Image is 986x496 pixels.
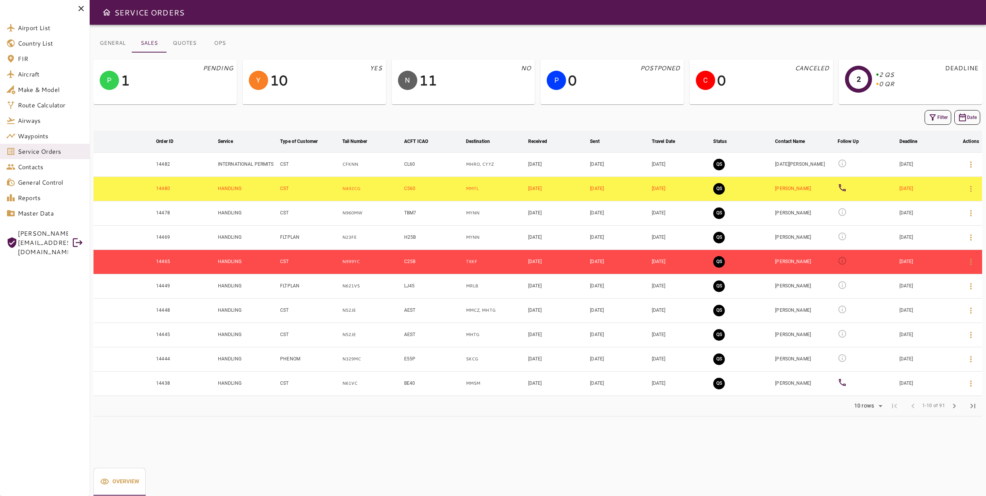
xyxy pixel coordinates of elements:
td: HANDLING [216,298,279,323]
button: Filter [925,110,951,125]
td: [DATE] [588,225,650,250]
p: N61VC [342,380,401,387]
span: FIR [18,54,83,63]
td: [DATE] [650,201,712,225]
span: Deadline [899,137,928,146]
button: Details [962,155,980,174]
p: 0 [717,70,726,91]
p: 1 [121,70,130,91]
span: Tail Number [342,137,377,146]
td: [PERSON_NAME] [773,274,836,298]
td: CST [279,152,341,177]
div: Contact Name [775,137,805,146]
td: [DATE] [527,152,589,177]
button: Details [962,180,980,198]
span: Waypoints [18,131,83,141]
div: Service [218,137,233,146]
button: Overview [93,468,146,496]
span: Travel Date [652,137,685,146]
span: Order ID [156,137,184,146]
td: HANDLING [216,347,279,371]
button: Date [954,110,980,125]
td: [DATE] [527,298,589,323]
td: HANDLING [216,323,279,347]
p: MMTL [466,185,525,192]
td: [DATE] [588,177,650,201]
p: 0 [568,70,577,91]
div: 10 rows [852,403,876,409]
p: YES [370,63,382,73]
button: Details [962,277,980,296]
span: Country List [18,39,83,48]
td: CST [279,201,341,225]
button: QUOTE SENT [713,207,725,219]
td: [DATE] [527,347,589,371]
div: Tail Number [342,137,367,146]
td: CST [279,298,341,323]
span: [PERSON_NAME][EMAIL_ADDRESS][DOMAIN_NAME] [18,229,68,256]
td: [DATE] [527,371,589,396]
span: Contacts [18,162,83,172]
span: Master Data [18,209,83,218]
button: Details [962,350,980,369]
td: [DATE] [898,225,960,250]
div: Sent [590,137,600,146]
span: Aircraft [18,70,83,79]
p: DEADLINE [945,63,978,73]
span: Route Calculator [18,100,83,110]
span: Follow Up [838,137,869,146]
button: Details [962,204,980,223]
span: Service [218,137,243,146]
span: Make & Model [18,85,83,94]
button: QUOTE SENT [713,183,725,195]
td: [DATE] [898,347,960,371]
td: AEST [403,298,464,323]
div: basic tabs example [93,468,146,496]
td: [PERSON_NAME] [773,371,836,396]
button: QUOTE SENT [713,305,725,316]
p: 14449 [156,283,170,289]
span: First Page [885,397,904,415]
p: N999YC [342,258,401,265]
div: C [696,71,715,90]
p: 14480 [156,185,170,192]
td: [DATE] [898,152,960,177]
td: HANDLING [216,371,279,396]
div: Travel Date [652,137,675,146]
p: MRLB [466,283,525,289]
td: [DATE] [898,250,960,274]
td: FLTPLAN [279,225,341,250]
span: ACFT ICAO [404,137,438,146]
p: TXKF [466,258,525,265]
div: N [398,71,417,90]
span: Airways [18,116,83,125]
td: [DATE] [527,250,589,274]
td: HANDLING [216,274,279,298]
td: CST [279,371,341,396]
td: [DATE] [650,274,712,298]
td: FLTPLAN [279,274,341,298]
h6: SERVICE ORDERS [114,6,184,19]
td: [PERSON_NAME] [773,201,836,225]
p: N960MW [342,210,401,216]
p: 14482 [156,161,170,168]
span: Sent [590,137,610,146]
p: CANCELED [795,63,829,73]
button: QUOTE SENT [713,329,725,341]
p: N52JE [342,307,401,314]
span: Status [713,137,737,146]
td: [DATE] [527,274,589,298]
p: NO [521,63,531,73]
p: N52JE [342,331,401,338]
p: 14448 [156,307,170,314]
td: HANDLING [216,201,279,225]
td: [PERSON_NAME] [773,347,836,371]
div: Destination [466,137,490,146]
p: N621VS [342,283,401,289]
td: LJ45 [403,274,464,298]
div: Y [249,71,268,90]
span: Airport List [18,23,83,32]
button: QUOTE SENT [713,378,725,389]
div: Received [528,137,547,146]
div: P [547,71,566,90]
